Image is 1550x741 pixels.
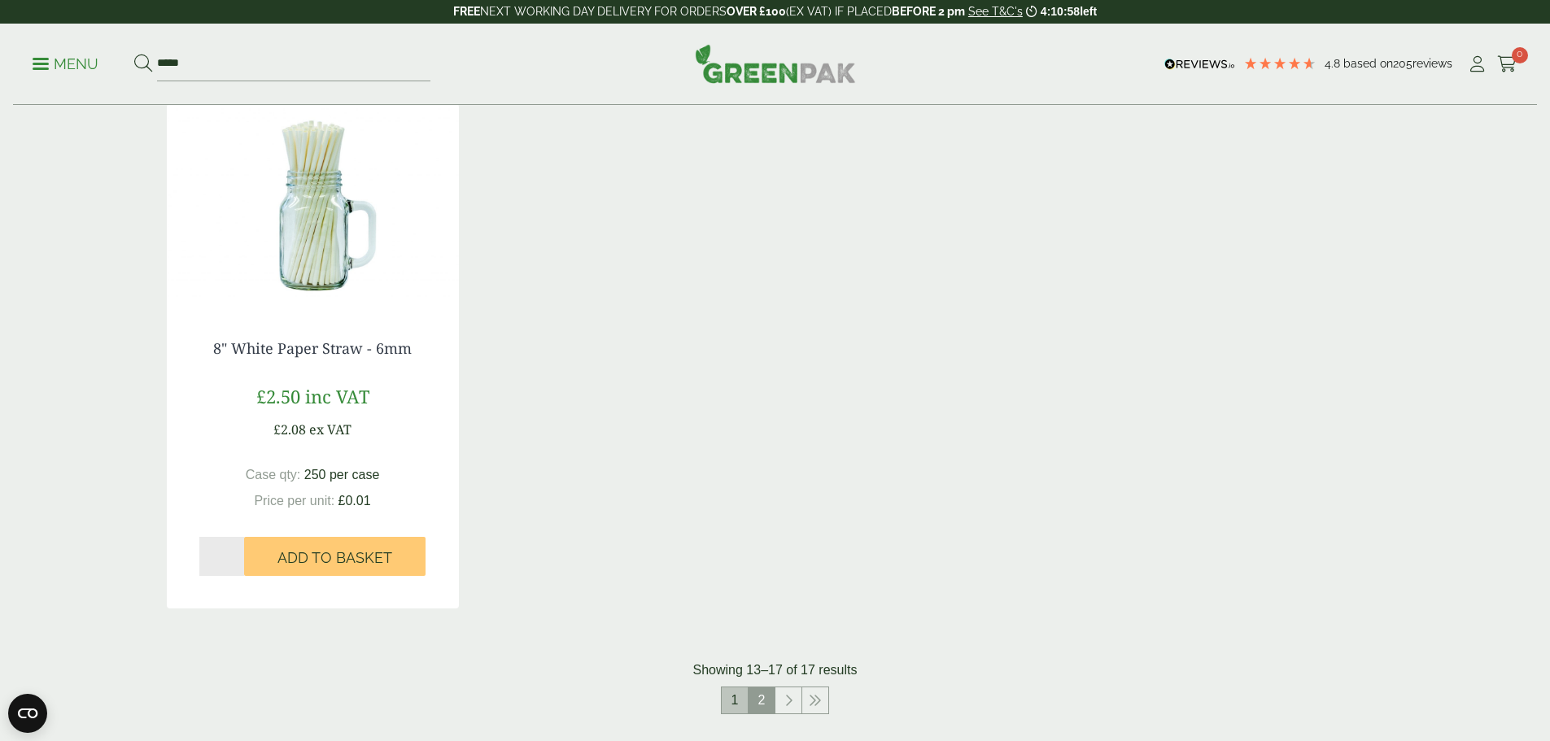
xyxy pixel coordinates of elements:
[273,421,306,438] span: £2.08
[338,494,371,508] span: £0.01
[695,44,856,83] img: GreenPak Supplies
[277,549,392,567] span: Add to Basket
[1080,5,1097,18] span: left
[304,468,380,482] span: 250 per case
[1041,5,1080,18] span: 4:10:58
[244,537,426,576] button: Add to Basket
[246,468,301,482] span: Case qty:
[722,687,748,713] a: 1
[1497,56,1517,72] i: Cart
[1243,56,1316,71] div: 4.79 Stars
[256,384,300,408] span: £2.50
[453,5,480,18] strong: FREE
[213,338,412,358] a: 8" White Paper Straw - 6mm
[1164,59,1235,70] img: REVIEWS.io
[1343,57,1393,70] span: Based on
[8,694,47,733] button: Open CMP widget
[727,5,786,18] strong: OVER £100
[968,5,1023,18] a: See T&C's
[33,54,98,74] p: Menu
[693,660,858,680] p: Showing 13–17 of 17 results
[1412,57,1452,70] span: reviews
[1497,52,1517,76] a: 0
[1467,56,1487,72] i: My Account
[305,384,369,408] span: inc VAT
[309,421,351,438] span: ex VAT
[892,5,965,18] strong: BEFORE 2 pm
[749,687,775,713] span: 2
[1512,47,1528,63] span: 0
[167,104,459,307] img: 8
[254,494,334,508] span: Price per unit:
[33,54,98,71] a: Menu
[1393,57,1412,70] span: 205
[1325,57,1343,70] span: 4.8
